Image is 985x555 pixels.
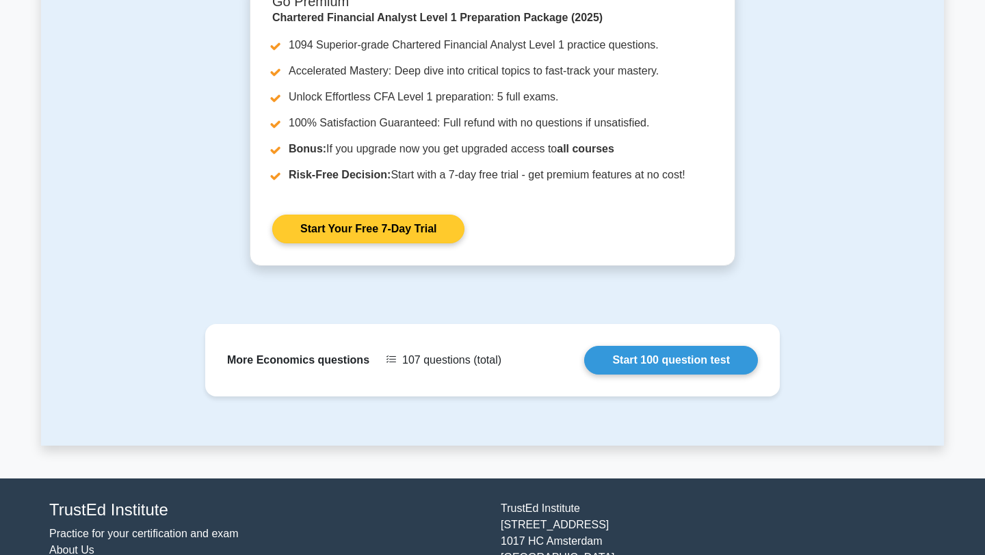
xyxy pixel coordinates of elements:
h4: TrustEd Institute [49,500,484,520]
a: Start Your Free 7-Day Trial [272,215,464,243]
a: Practice for your certification and exam [49,528,239,539]
a: Start 100 question test [584,346,758,375]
